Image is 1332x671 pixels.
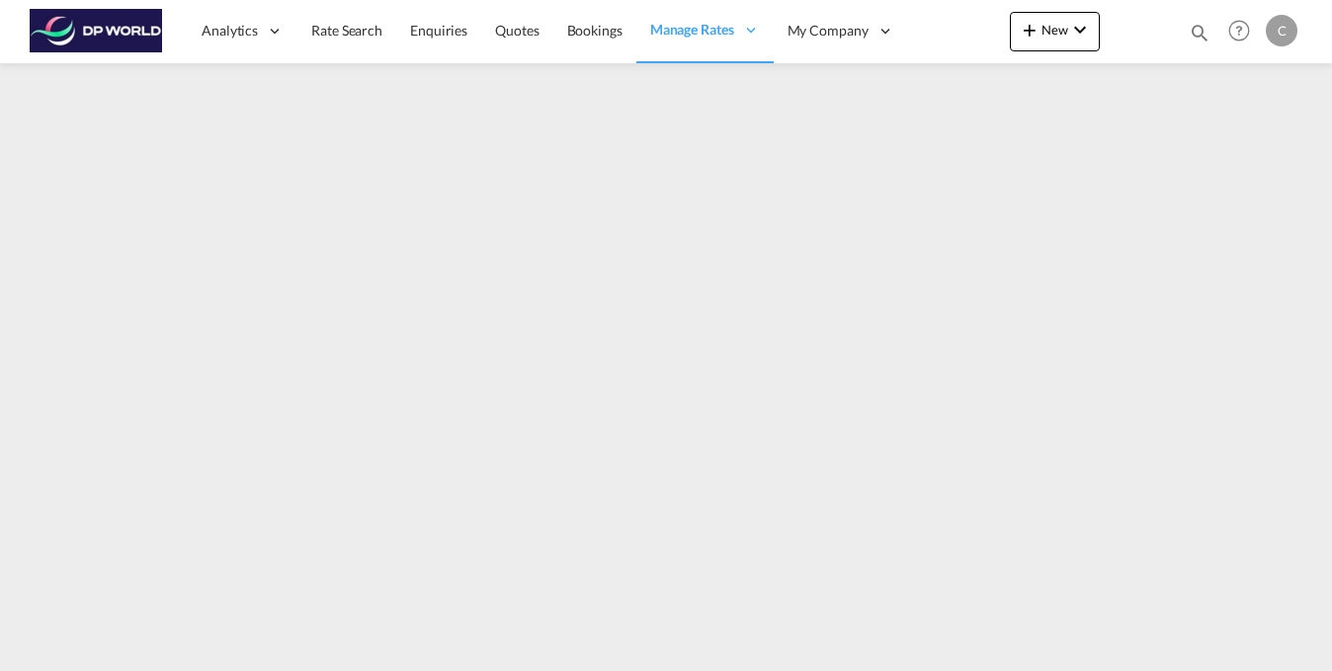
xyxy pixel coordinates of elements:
div: icon-magnify [1189,22,1210,51]
div: Help [1222,14,1266,49]
span: Quotes [495,22,539,39]
button: icon-plus 400-fgNewicon-chevron-down [1010,12,1100,51]
span: Rate Search [311,22,382,39]
span: Analytics [202,21,258,41]
span: Manage Rates [650,20,734,40]
md-icon: icon-magnify [1189,22,1210,43]
div: C [1266,15,1297,46]
md-icon: icon-chevron-down [1068,18,1092,42]
span: My Company [788,21,869,41]
span: Help [1222,14,1256,47]
md-icon: icon-plus 400-fg [1018,18,1041,42]
span: Bookings [567,22,623,39]
img: c08ca190194411f088ed0f3ba295208c.png [30,9,163,53]
span: New [1018,22,1092,38]
span: Enquiries [410,22,467,39]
